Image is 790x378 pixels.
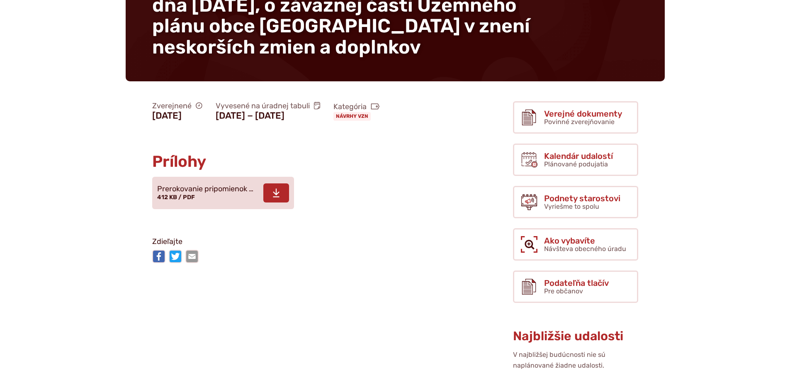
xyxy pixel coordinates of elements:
span: Verejné dokumenty [544,109,622,118]
a: Podateľňa tlačív Pre občanov [513,271,638,303]
span: Podnety starostovi [544,194,620,203]
span: Kalendár udalostí [544,151,613,161]
span: Zverejnené [152,101,202,111]
img: Zdieľať na Twitteri [169,250,182,263]
p: Zdieľajte [152,236,447,248]
span: Plánované podujatia [544,160,608,168]
h2: Prílohy [152,153,447,171]
img: Zdieľať na Facebooku [152,250,165,263]
span: 412 KB / PDF [157,194,195,201]
span: Podateľňa tlačív [544,278,609,288]
a: Kalendár udalostí Plánované podujatia [513,144,638,176]
span: Prerokovanie pripomienok … [157,185,253,193]
h3: Najbližšie udalosti [513,329,638,343]
span: Kategória [333,102,380,112]
a: Verejné dokumenty Povinné zverejňovanie [513,101,638,134]
a: Podnety starostovi Vyriešme to spolu [513,186,638,218]
img: Zdieľať e-mailom [185,250,199,263]
span: Návšteva obecného úradu [544,245,626,253]
a: Ako vybavíte Návšteva obecného úradu [513,228,638,261]
span: Povinné zverejňovanie [544,118,615,126]
span: Vyvesené na úradnej tabuli [216,101,321,111]
span: Ako vybavíte [544,236,626,245]
figcaption: [DATE] − [DATE] [216,110,321,121]
span: Vyriešme to spolu [544,202,599,210]
figcaption: [DATE] [152,110,202,121]
span: Pre občanov [544,287,583,295]
p: V najbližšej budúcnosti nie sú naplánované žiadne udalosti. [513,349,638,371]
a: Prerokovanie pripomienok … 412 KB / PDF [152,177,294,209]
a: Návrhy VZN [333,112,371,120]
